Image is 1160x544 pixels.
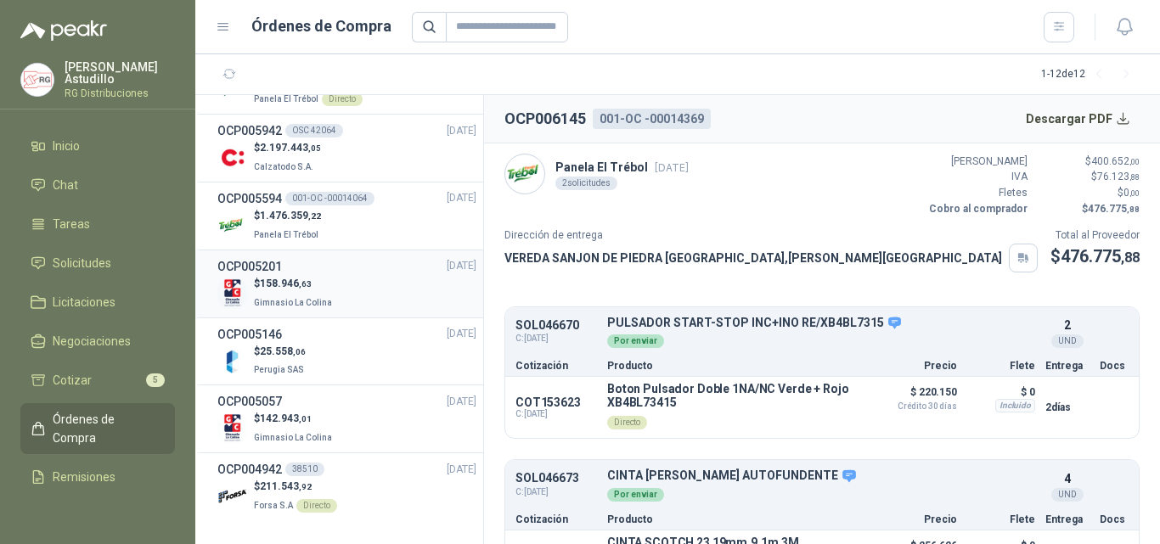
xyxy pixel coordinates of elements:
p: 2 [1064,316,1071,334]
span: Solicitudes [53,254,111,272]
p: Total al Proveedor [1050,227,1140,244]
p: $ [254,411,335,427]
p: Docs [1100,361,1129,371]
span: ,00 [1129,157,1140,166]
span: ,05 [308,143,321,153]
span: Negociaciones [53,332,131,351]
p: Docs [1100,514,1129,524]
span: ,88 [1129,172,1140,182]
p: Flete [967,514,1035,524]
span: Tareas [53,215,90,233]
img: Company Logo [217,481,247,511]
a: Tareas [20,208,175,240]
p: Producto [607,361,862,371]
p: Entrega [1045,514,1090,524]
p: Fletes [926,185,1028,201]
p: PULSADOR START-STOP INC+INO RE/XB4BL7315 [607,316,1035,331]
div: Directo [607,416,647,429]
h3: OCP004942 [217,460,282,479]
span: Calzatodo S.A. [254,162,313,171]
p: RG Distribuciones [65,88,175,98]
span: 2.197.443 [260,142,321,154]
p: $ [1038,201,1140,217]
img: Company Logo [217,346,247,376]
span: Chat [53,176,78,194]
p: COT153623 [515,395,597,409]
img: Company Logo [217,413,247,443]
div: 1 - 12 de 12 [1041,61,1140,88]
a: Licitaciones [20,286,175,318]
p: Panela El Trébol [555,158,689,177]
span: [DATE] [447,123,476,139]
div: Directo [296,499,337,513]
span: [DATE] [655,161,689,174]
div: 001-OC -00014369 [593,109,711,129]
span: Panela El Trébol [254,230,318,239]
div: Por enviar [607,334,664,348]
h3: OCP005057 [217,392,282,411]
span: ,88 [1121,250,1140,266]
div: 38510 [285,463,324,476]
h3: OCP005146 [217,325,282,344]
p: $ [254,140,321,156]
span: Crédito 30 días [872,402,957,411]
span: 25.558 [260,345,306,357]
a: Chat [20,169,175,201]
a: OCP005146[DATE] Company Logo$25.558,06Perugia SAS [217,325,476,379]
p: VEREDA SANJON DE PIEDRA [GEOGRAPHIC_DATA] , [PERSON_NAME][GEOGRAPHIC_DATA] [504,249,1002,267]
span: 76.123 [1097,171,1140,182]
span: 142.943 [260,412,312,424]
span: C: [DATE] [515,332,597,345]
a: Negociaciones [20,325,175,357]
p: [PERSON_NAME] [926,154,1028,170]
div: Directo [322,93,363,106]
p: CINTA [PERSON_NAME] AUTOFUNDENTE [607,468,1035,484]
span: Cotizar [53,371,92,390]
p: $ [254,479,337,495]
div: UND [1051,488,1084,502]
span: 5 [146,373,165,387]
img: Company Logo [217,210,247,240]
img: Company Logo [505,154,544,193]
span: 476.775 [1088,203,1140,215]
p: $ 0 [967,382,1035,402]
span: 400.652 [1091,155,1140,167]
span: Forsa S.A [254,501,293,510]
div: Por enviar [607,488,664,502]
p: Precio [872,514,957,524]
a: Cotizar5 [20,364,175,396]
span: ,88 [1127,205,1140,214]
span: [DATE] [447,258,476,274]
p: [PERSON_NAME] Astudillo [65,61,175,85]
p: SOL046670 [515,319,597,332]
a: OCP005942OSC 42064[DATE] Company Logo$2.197.443,05Calzatodo S.A. [217,121,476,175]
span: [DATE] [447,326,476,342]
p: SOL046673 [515,472,597,485]
span: ,00 [1129,188,1140,198]
p: $ [1038,169,1140,185]
h2: OCP006145 [504,107,586,131]
span: Remisiones [53,468,115,486]
a: OCP005057[DATE] Company Logo$142.943,01Gimnasio La Colina [217,392,476,446]
span: [DATE] [447,394,476,410]
h3: OCP005942 [217,121,282,140]
span: 0 [1123,187,1140,199]
p: $ [1050,244,1140,270]
div: UND [1051,334,1084,348]
p: Entrega [1045,361,1090,371]
span: Perugia SAS [254,365,304,374]
p: $ [1038,185,1140,201]
p: $ [1038,154,1140,170]
span: Gimnasio La Colina [254,433,332,442]
div: OSC 42064 [285,124,343,137]
img: Company Logo [217,143,247,172]
p: Cobro al comprador [926,201,1028,217]
p: $ [254,208,322,224]
p: Cotización [515,361,597,371]
span: ,06 [293,347,306,356]
a: Órdenes de Compra [20,403,175,454]
div: 001-OC -00014064 [285,192,374,205]
a: Configuración [20,500,175,532]
p: Precio [872,361,957,371]
p: Flete [967,361,1035,371]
